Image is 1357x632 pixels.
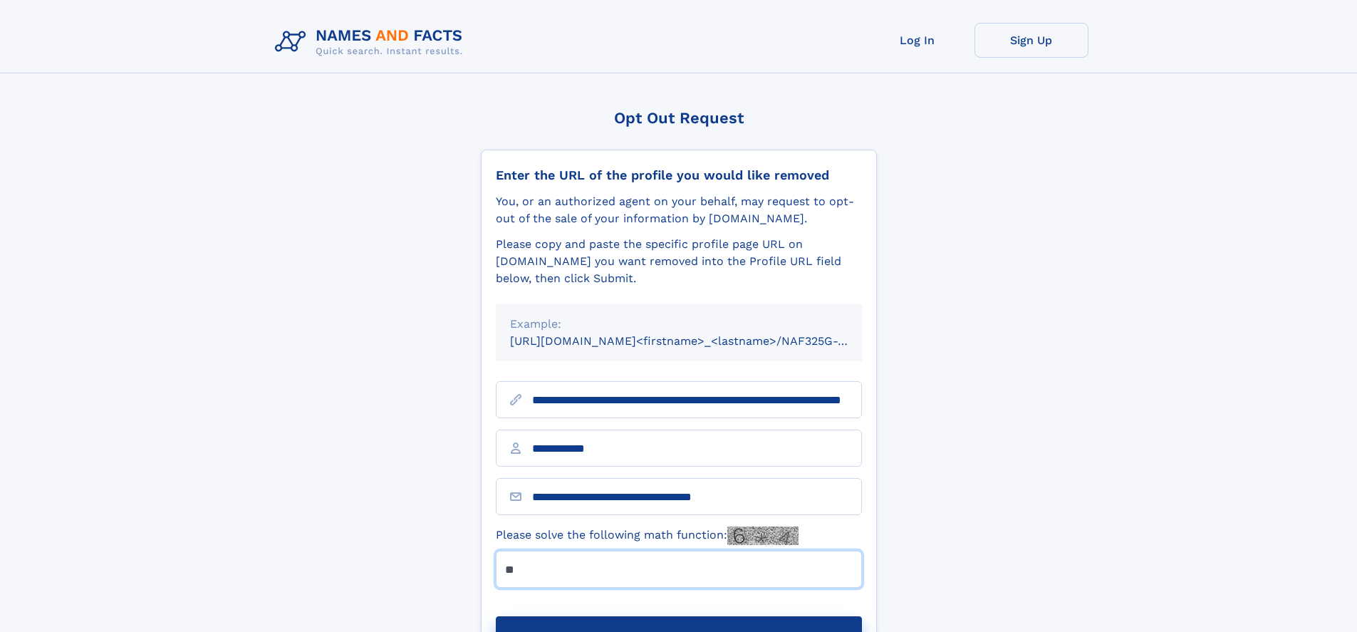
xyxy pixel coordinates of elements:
[269,23,474,61] img: Logo Names and Facts
[496,167,862,183] div: Enter the URL of the profile you would like removed
[496,236,862,287] div: Please copy and paste the specific profile page URL on [DOMAIN_NAME] you want removed into the Pr...
[496,193,862,227] div: You, or an authorized agent on your behalf, may request to opt-out of the sale of your informatio...
[510,334,889,348] small: [URL][DOMAIN_NAME]<firstname>_<lastname>/NAF325G-xxxxxxxx
[861,23,974,58] a: Log In
[496,527,799,545] label: Please solve the following math function:
[510,316,848,333] div: Example:
[974,23,1088,58] a: Sign Up
[481,109,877,127] div: Opt Out Request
